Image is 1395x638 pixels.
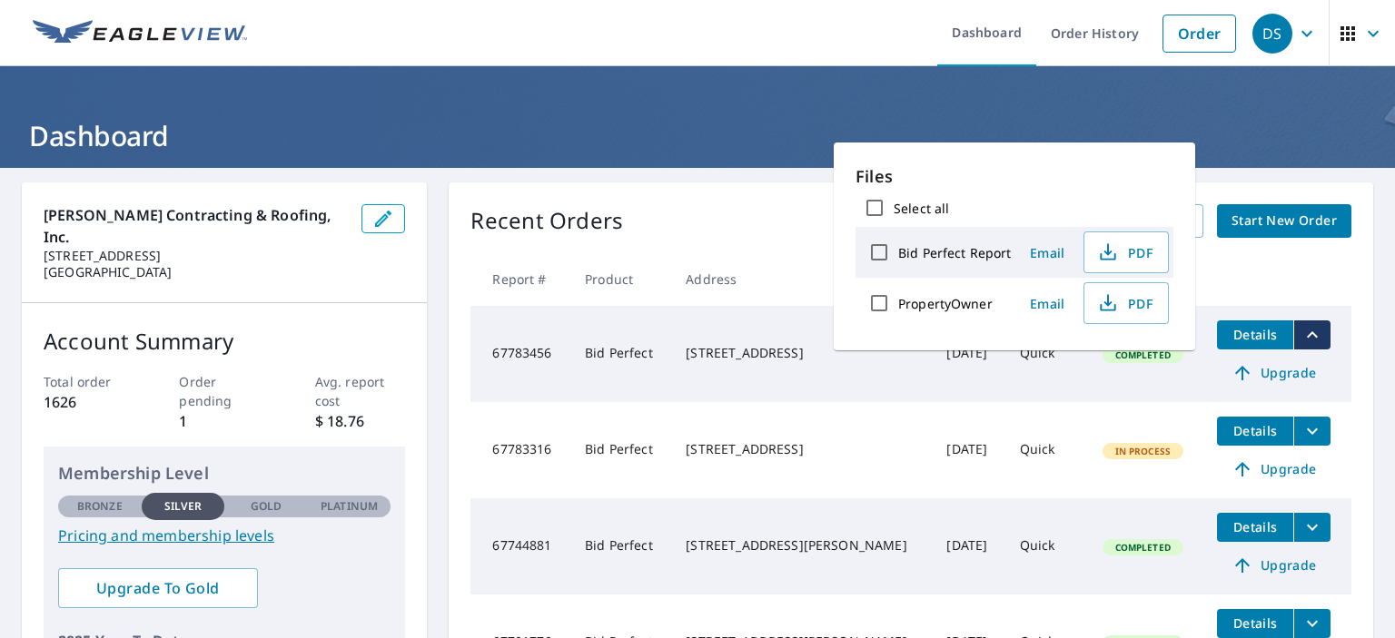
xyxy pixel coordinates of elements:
p: $ 18.76 [315,410,406,432]
a: Upgrade [1217,358,1331,388]
button: detailsBtn-67701776 [1217,609,1293,638]
p: Order pending [179,372,270,410]
label: PropertyOwner [898,295,993,312]
td: [DATE] [932,402,1004,498]
label: Select all [894,200,949,217]
td: [DATE] [932,306,1004,402]
button: filesDropdownBtn-67744881 [1293,513,1331,542]
p: Membership Level [58,461,391,486]
span: Completed [1104,541,1182,554]
p: Silver [164,498,203,515]
p: [GEOGRAPHIC_DATA] [44,264,347,280]
td: Bid Perfect [570,402,671,498]
a: Upgrade [1217,551,1331,580]
td: 67783456 [470,306,570,402]
p: 1 [179,410,270,432]
span: Details [1228,326,1282,343]
h1: Dashboard [22,117,1373,154]
p: Avg. report cost [315,372,406,410]
div: DS [1252,14,1292,54]
td: 67783316 [470,402,570,498]
a: Upgrade To Gold [58,568,258,608]
img: EV Logo [33,20,247,47]
p: [PERSON_NAME] Contracting & Roofing, Inc. [44,204,347,248]
p: 1626 [44,391,134,413]
div: [STREET_ADDRESS] [686,440,917,458]
a: Upgrade [1217,455,1331,484]
td: Quick [1005,306,1088,402]
button: Email [1018,290,1076,318]
p: Total order [44,372,134,391]
a: Pricing and membership levels [58,525,391,546]
th: Product [570,252,671,306]
span: Upgrade [1228,555,1320,576]
button: filesDropdownBtn-67783316 [1293,417,1331,446]
span: PDF [1095,241,1153,263]
p: Account Summary [44,325,405,358]
button: PDF [1083,282,1169,324]
th: Address [671,252,932,306]
span: Details [1228,614,1282,632]
td: Bid Perfect [570,306,671,402]
td: Quick [1005,402,1088,498]
a: Start New Order [1217,204,1351,238]
span: Email [1025,295,1069,312]
th: Report # [470,252,570,306]
span: Email [1025,244,1069,261]
button: filesDropdownBtn-67701776 [1293,609,1331,638]
button: detailsBtn-67783456 [1217,320,1293,349]
span: PDF [1095,292,1153,314]
td: Bid Perfect [570,498,671,594]
a: Order [1162,15,1236,53]
span: Upgrade [1228,362,1320,384]
span: Upgrade [1228,458,1320,480]
div: [STREET_ADDRESS][PERSON_NAME] [686,536,917,555]
p: Recent Orders [470,204,623,238]
p: [STREET_ADDRESS] [44,248,347,264]
span: Completed [1104,348,1182,361]
span: Details [1228,518,1282,535]
td: 67744881 [470,498,570,594]
button: filesDropdownBtn-67783456 [1293,320,1331,349]
span: In Process [1104,445,1182,457]
p: Files [856,164,1173,189]
p: Bronze [77,498,123,515]
label: Bid Perfect Report [898,244,1011,261]
td: [DATE] [932,498,1004,594]
span: Start New Order [1232,210,1337,232]
button: Email [1018,239,1076,267]
span: Upgrade To Gold [73,578,243,598]
button: detailsBtn-67744881 [1217,513,1293,542]
p: Gold [251,498,282,515]
button: PDF [1083,231,1169,273]
button: detailsBtn-67783316 [1217,417,1293,446]
td: Quick [1005,498,1088,594]
span: Details [1228,422,1282,439]
p: Platinum [321,498,378,515]
div: [STREET_ADDRESS] [686,344,917,362]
